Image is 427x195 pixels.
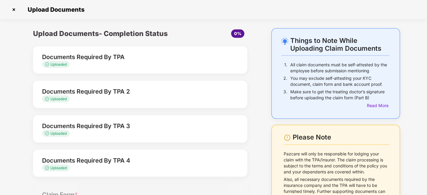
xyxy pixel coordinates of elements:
img: svg+xml;base64,PHN2ZyBpZD0iV2FybmluZ18tXzI0eDI0IiBkYXRhLW5hbWU9Ildhcm5pbmcgLSAyNHgyNCIgeG1sbnM9Im... [284,134,291,141]
span: Uploaded [50,166,67,170]
img: svg+xml;base64,PHN2ZyB4bWxucz0iaHR0cDovL3d3dy53My5vcmcvMjAwMC9zdmciIHdpZHRoPSIxMy4zMzMiIGhlaWdodD... [45,62,50,66]
span: Uploaded [50,131,67,136]
div: Documents Required By TPA [42,52,222,62]
div: Documents Required By TPA 3 [42,121,222,131]
span: Uploaded [50,62,67,67]
p: 2. [283,75,287,87]
p: 1. [284,62,287,74]
p: You may exclude self-attesting your KYC document, claim form and bank account proof. [290,75,389,87]
img: svg+xml;base64,PHN2ZyB4bWxucz0iaHR0cDovL3d3dy53My5vcmcvMjAwMC9zdmciIHdpZHRoPSIyNC4wOTMiIGhlaWdodD... [281,37,288,45]
p: Make sure to get the treating doctor’s signature before uploading the claim form (Part B) [290,89,389,101]
div: Documents Required By TPA 2 [42,87,222,96]
img: svg+xml;base64,PHN2ZyBpZD0iQ3Jvc3MtMzJ4MzIiIHhtbG5zPSJodHRwOi8vd3d3LnczLm9yZy8yMDAwL3N2ZyIgd2lkdG... [9,5,19,14]
p: 3. [283,89,287,101]
span: 0% [234,31,241,36]
span: Uploaded [50,97,67,101]
div: Upload Documents- Completion Status [33,28,176,39]
div: Things to Note While Uploading Claim Documents [290,37,389,52]
p: Pazcare will only be responsible for lodging your claim with the TPA/Insurer. The claim processin... [284,151,389,175]
div: Read More [367,102,389,109]
p: All claim documents must be self-attested by the employee before submission mentioning [290,62,389,74]
img: svg+xml;base64,PHN2ZyB4bWxucz0iaHR0cDovL3d3dy53My5vcmcvMjAwMC9zdmciIHdpZHRoPSIxMy4zMzMiIGhlaWdodD... [45,131,50,135]
img: svg+xml;base64,PHN2ZyB4bWxucz0iaHR0cDovL3d3dy53My5vcmcvMjAwMC9zdmciIHdpZHRoPSIxMy4zMzMiIGhlaWdodD... [45,97,50,101]
img: svg+xml;base64,PHN2ZyB4bWxucz0iaHR0cDovL3d3dy53My5vcmcvMjAwMC9zdmciIHdpZHRoPSIxMy4zMzMiIGhlaWdodD... [45,166,50,170]
div: Please Note [292,133,389,141]
span: Upload Documents [22,6,87,13]
div: Documents Required By TPA 4 [42,156,222,165]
